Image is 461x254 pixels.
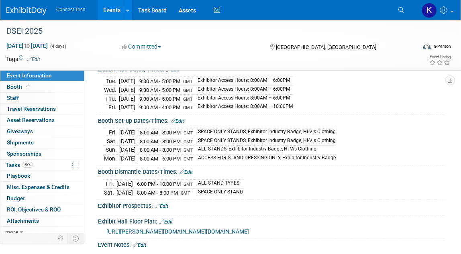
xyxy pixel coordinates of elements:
[104,103,119,112] td: Fri.
[98,239,445,249] div: Event Notes:
[0,126,84,137] a: Giveaways
[382,42,451,54] div: Event Format
[276,44,376,50] span: [GEOGRAPHIC_DATA], [GEOGRAPHIC_DATA]
[183,105,193,110] span: GMT
[139,104,180,110] span: 9:00 AM - 4:00 PM
[4,24,407,39] div: DSEI 2025
[119,86,135,95] td: [DATE]
[193,154,336,163] td: ACCESS FOR STAND DRESSING ONLY, Exhibitor Industry Badge
[137,190,178,196] span: 8:00 AM - 8:00 PM
[0,182,84,193] a: Misc. Expenses & Credits
[7,139,34,146] span: Shipments
[0,104,84,114] a: Travel Reservations
[0,93,84,104] a: Staff
[0,215,84,226] a: Attachments
[0,193,84,204] a: Budget
[0,137,84,148] a: Shipments
[49,44,66,49] span: (4 days)
[7,184,69,190] span: Misc. Expenses & Credits
[7,72,52,79] span: Event Information
[140,138,181,144] span: 8:00 AM - 8:00 PM
[193,137,336,146] td: SPACE ONLY STANDS, Exhibitor Industry Badge, Hi-Vis Clothing
[116,188,133,197] td: [DATE]
[6,7,47,15] img: ExhibitDay
[5,229,18,235] span: more
[140,147,181,153] span: 8:00 AM - 8:00 PM
[184,182,193,187] span: GMT
[193,128,336,137] td: SPACE ONLY STANDS, Exhibitor Industry Badge, Hi-Vis Clothing
[54,233,68,244] td: Personalize Event Tab Strip
[193,77,293,86] td: Exhibitor Access Hours: 8:00AM – 6:00PM
[6,162,33,168] span: Tasks
[133,242,146,248] a: Edit
[56,7,86,12] span: Connect Tech
[104,94,119,103] td: Thu.
[140,156,181,162] span: 8:00 AM - 6:00 PM
[183,88,193,93] span: GMT
[193,180,243,189] td: ALL STAND TYPES
[104,146,119,154] td: Sun.
[7,95,19,101] span: Staff
[184,148,193,153] span: GMT
[23,43,31,49] span: to
[0,81,84,92] a: Booth
[7,150,41,157] span: Sponsorships
[7,117,55,123] span: Asset Reservations
[140,130,181,136] span: 8:00 AM - 8:00 PM
[104,180,116,189] td: Fri.
[171,118,184,124] a: Edit
[119,43,164,51] button: Committed
[183,79,193,84] span: GMT
[7,173,30,179] span: Playbook
[26,84,30,89] i: Booth reservation complete
[104,154,119,163] td: Mon.
[7,83,31,90] span: Booth
[193,146,336,154] td: ALL STANDS, Exhibitor Industry Badge, Hi-Vis Clothing
[6,55,40,63] td: Tags
[27,57,40,62] a: Edit
[180,169,193,175] a: Edit
[137,181,181,187] span: 6:00 PM - 10:00 PM
[98,215,445,226] div: Exhibit Hall Floor Plan:
[106,228,249,235] a: [URL][PERSON_NAME][DOMAIN_NAME][DOMAIN_NAME]
[184,139,193,144] span: GMT
[104,188,116,197] td: Sat.
[7,206,61,213] span: ROI, Objectives & ROO
[7,128,33,134] span: Giveaways
[7,195,25,201] span: Budget
[193,94,293,103] td: Exhibitor Access Hours: 8:00AM – 6:00PM
[7,217,39,224] span: Attachments
[6,42,48,49] span: [DATE] [DATE]
[432,43,451,49] div: In-Person
[423,43,431,49] img: Format-Inperson.png
[98,200,445,210] div: Exhibitor Prospectus:
[0,70,84,81] a: Event Information
[159,219,173,225] a: Edit
[104,128,119,137] td: Fri.
[119,103,135,112] td: [DATE]
[119,137,136,146] td: [DATE]
[68,233,84,244] td: Toggle Event Tabs
[139,87,180,93] span: 9:30 AM - 5:00 PM
[7,106,56,112] span: Travel Reservations
[0,115,84,126] a: Asset Reservations
[119,146,136,154] td: [DATE]
[184,130,193,136] span: GMT
[22,162,33,168] span: 75%
[119,94,135,103] td: [DATE]
[155,203,168,209] a: Edit
[104,77,119,86] td: Tue.
[139,96,180,102] span: 9:30 AM - 5:00 PM
[116,180,133,189] td: [DATE]
[0,227,84,238] a: more
[0,204,84,215] a: ROI, Objectives & ROO
[119,154,136,163] td: [DATE]
[0,148,84,159] a: Sponsorships
[181,191,190,196] span: GMT
[98,166,445,176] div: Booth Dismantle Dates/Times:
[139,78,180,84] span: 9:30 AM - 5:00 PM
[104,137,119,146] td: Sat.
[119,77,135,86] td: [DATE]
[104,86,119,95] td: Wed.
